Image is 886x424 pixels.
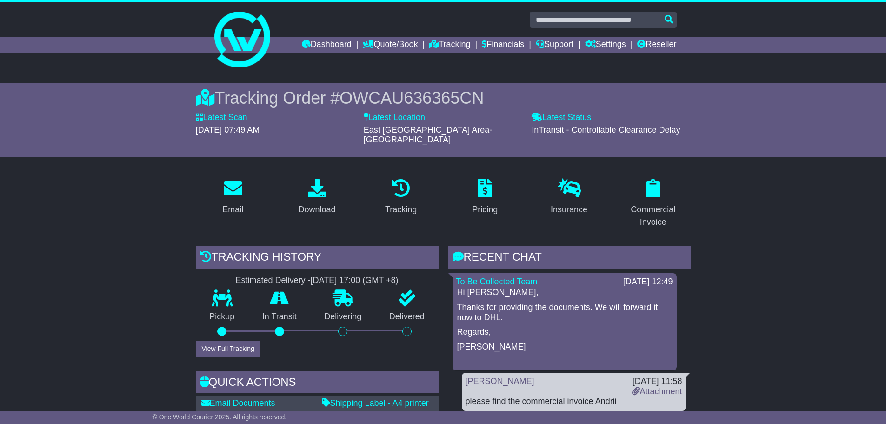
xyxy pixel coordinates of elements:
button: View Full Tracking [196,341,260,357]
p: Thanks for providing the documents. We will forward it now to DHL. [457,303,672,323]
a: Email Documents [201,398,275,408]
div: Download [298,203,335,216]
a: Insurance [545,175,593,219]
a: Tracking [429,37,470,53]
a: Settings [585,37,626,53]
a: Email [216,175,249,219]
a: Dashboard [302,37,352,53]
div: Quick Actions [196,371,439,396]
div: Email [222,203,243,216]
div: Insurance [551,203,587,216]
span: © One World Courier 2025. All rights reserved. [153,413,287,421]
label: Latest Scan [196,113,247,123]
a: Quote/Book [363,37,418,53]
a: Financials [482,37,524,53]
div: [DATE] 17:00 (GMT +8) [311,276,399,286]
span: OWCAU636365CN [340,88,484,108]
div: Commercial Invoice [622,203,685,229]
a: Download [292,175,341,219]
a: To Be Collected Team [456,277,538,286]
span: [DATE] 07:49 AM [196,125,260,135]
div: Tracking history [196,246,439,271]
label: Latest Location [364,113,425,123]
div: Tracking [385,203,417,216]
p: Pickup [196,312,249,322]
div: please find the commercial invoice Andrii [466,397,682,407]
div: [DATE] 12:49 [623,277,673,287]
a: Support [536,37,573,53]
p: Regards, [457,327,672,337]
p: Hi [PERSON_NAME], [457,288,672,298]
div: RECENT CHAT [448,246,691,271]
div: [DATE] 11:58 [632,377,682,387]
label: Latest Status [532,113,591,123]
a: Attachment [632,387,682,396]
a: Pricing [466,175,504,219]
p: Delivering [311,312,376,322]
span: InTransit - Controllable Clearance Delay [532,125,680,135]
p: In Transit [248,312,311,322]
a: Shipping Label - A4 printer [322,398,429,408]
a: Tracking [379,175,423,219]
a: Reseller [637,37,676,53]
p: Delivered [375,312,439,322]
div: Tracking Order # [196,88,691,108]
span: East [GEOGRAPHIC_DATA] Area-[GEOGRAPHIC_DATA] [364,125,492,145]
p: [PERSON_NAME] [457,342,672,352]
a: [PERSON_NAME] [466,377,534,386]
a: Commercial Invoice [616,175,691,232]
div: Estimated Delivery - [196,276,439,286]
div: Pricing [472,203,498,216]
